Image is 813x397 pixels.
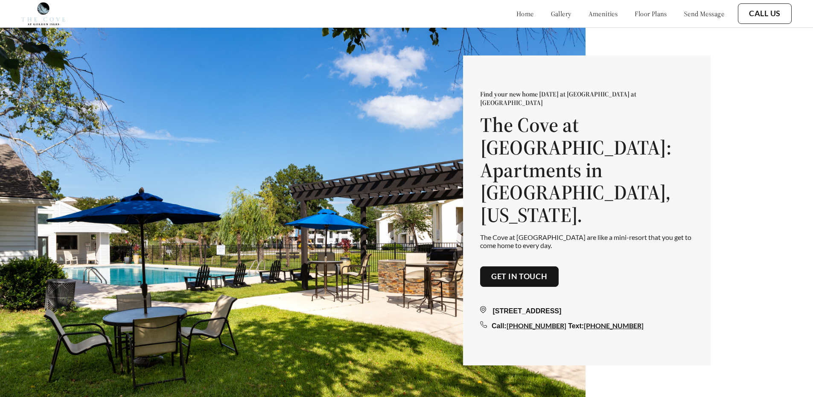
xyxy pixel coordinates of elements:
[492,322,507,330] span: Call:
[491,272,548,281] a: Get in touch
[568,322,584,330] span: Text:
[551,9,571,18] a: gallery
[480,266,559,287] button: Get in touch
[516,9,534,18] a: home
[480,114,694,226] h1: The Cove at [GEOGRAPHIC_DATA]: Apartments in [GEOGRAPHIC_DATA], [US_STATE].
[738,3,792,24] button: Call Us
[584,321,644,330] a: [PHONE_NUMBER]
[589,9,618,18] a: amenities
[480,90,694,107] p: Find your new home [DATE] at [GEOGRAPHIC_DATA] at [GEOGRAPHIC_DATA]
[749,9,781,18] a: Call Us
[684,9,724,18] a: send message
[21,2,65,25] img: cove_at_golden_isles_logo.png
[635,9,667,18] a: floor plans
[480,233,694,249] p: The Cove at [GEOGRAPHIC_DATA] are like a mini-resort that you get to come home to every day.
[480,306,694,316] div: [STREET_ADDRESS]
[507,321,566,330] a: [PHONE_NUMBER]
